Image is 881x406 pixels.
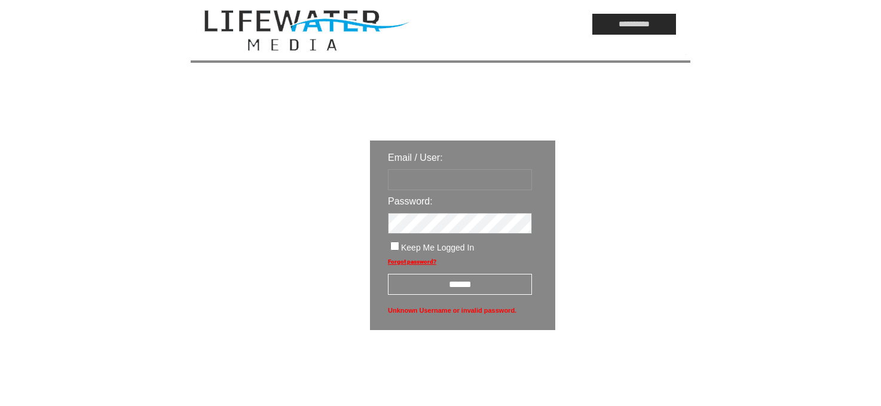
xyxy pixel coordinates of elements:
[388,304,532,317] span: Unknown Username or invalid password.
[590,360,650,375] img: transparent.png
[388,196,433,206] span: Password:
[388,152,443,163] span: Email / User:
[401,243,474,252] span: Keep Me Logged In
[388,258,436,265] a: Forgot password?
